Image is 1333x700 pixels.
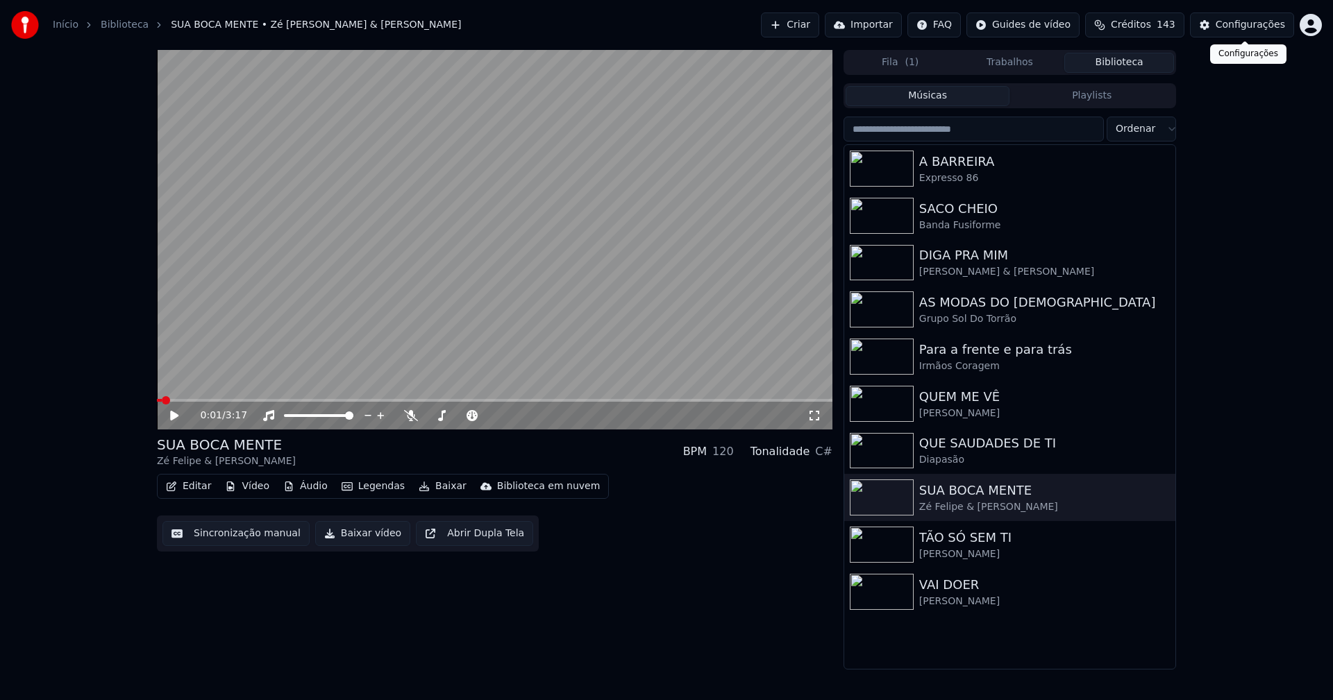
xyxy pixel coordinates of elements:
div: VAI DOER [919,575,1170,595]
nav: breadcrumb [53,18,462,32]
div: C# [815,443,832,460]
button: Playlists [1009,86,1174,106]
button: Abrir Dupla Tela [416,521,533,546]
div: Biblioteca em nuvem [497,479,601,493]
div: Configurações [1216,18,1285,32]
div: AS MODAS DO [DEMOGRAPHIC_DATA] [919,293,1170,312]
div: [PERSON_NAME] [919,407,1170,420]
div: Para a frente e para trás [919,340,1170,359]
a: Início [53,18,78,32]
div: BPM [683,443,707,460]
span: SUA BOCA MENTE • Zé [PERSON_NAME] & [PERSON_NAME] [171,18,461,32]
button: Importar [825,12,902,37]
div: Grupo Sol Do Torrão [919,312,1170,326]
div: / [201,409,234,422]
div: Configurações [1210,44,1286,64]
div: Banda Fusiforme [919,219,1170,232]
div: Diapasão [919,453,1170,467]
div: [PERSON_NAME] & [PERSON_NAME] [919,265,1170,279]
button: Guides de vídeo [966,12,1080,37]
span: 143 [1157,18,1175,32]
button: Trabalhos [955,53,1065,73]
button: Sincronização manual [162,521,310,546]
div: TÃO SÓ SEM TI [919,528,1170,547]
div: 120 [712,443,734,460]
div: Expresso 86 [919,171,1170,185]
div: Tonalidade [751,443,810,460]
button: Vídeo [219,477,275,496]
div: QUEM ME VÊ [919,387,1170,407]
div: SACO CHEIO [919,199,1170,219]
img: youka [11,11,39,39]
button: Fila [846,53,955,73]
a: Biblioteca [101,18,149,32]
div: Zé Felipe & [PERSON_NAME] [919,500,1170,514]
span: Créditos [1111,18,1151,32]
button: Biblioteca [1064,53,1174,73]
button: Baixar [413,477,472,496]
button: Configurações [1190,12,1294,37]
div: QUE SAUDADES DE TI [919,434,1170,453]
div: [PERSON_NAME] [919,595,1170,608]
button: Créditos143 [1085,12,1184,37]
div: Zé Felipe & [PERSON_NAME] [157,454,296,468]
button: Criar [761,12,819,37]
button: Editar [160,477,217,496]
button: Áudio [278,477,333,496]
div: A BARREIRA [919,152,1170,171]
div: SUA BOCA MENTE [157,435,296,454]
span: ( 1 ) [905,56,919,69]
button: Músicas [846,86,1010,106]
div: Irmãos Coragem [919,359,1170,373]
div: SUA BOCA MENTE [919,481,1170,500]
button: FAQ [907,12,961,37]
span: Ordenar [1116,122,1155,136]
div: [PERSON_NAME] [919,547,1170,561]
button: Baixar vídeo [315,521,410,546]
span: 0:01 [201,409,222,422]
div: DIGA PRA MIM [919,246,1170,265]
span: 3:17 [226,409,247,422]
button: Legendas [336,477,410,496]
